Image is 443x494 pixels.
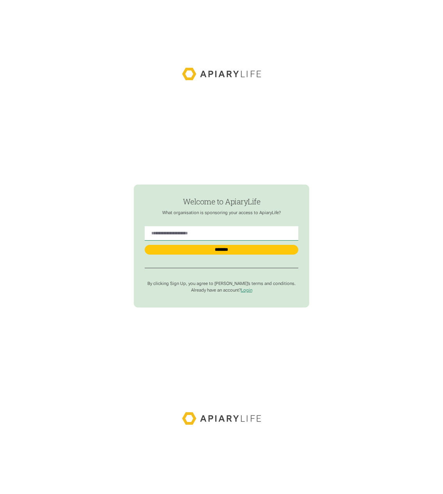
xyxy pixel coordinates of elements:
p: Already have an account? [145,288,298,293]
p: By clicking Sign Up, you agree to [PERSON_NAME]’s terms and conditions. [145,281,298,287]
p: What organisation is sponsoring your access to ApiaryLife? [145,210,298,216]
h1: Welcome to ApiaryLife [145,197,298,206]
a: Login [241,288,252,293]
form: find-employer [134,185,309,308]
